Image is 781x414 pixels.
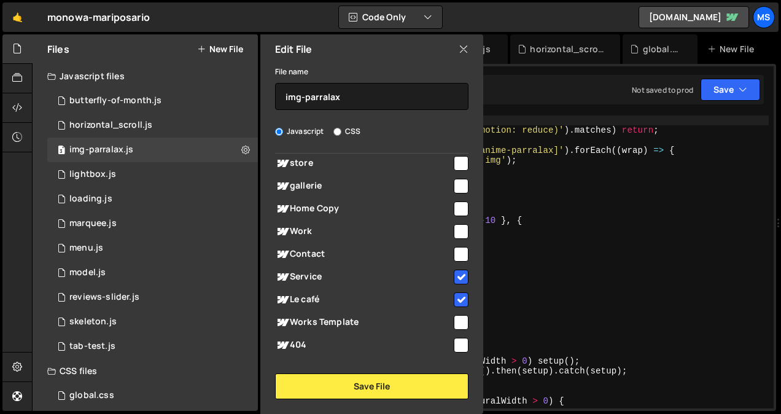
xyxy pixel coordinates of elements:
span: Le café [275,292,452,307]
div: Not saved to prod [632,85,693,95]
label: File name [275,66,308,78]
button: Code Only [339,6,442,28]
input: Javascript [275,128,283,136]
span: Service [275,270,452,284]
div: global.css [643,43,683,55]
button: New File [197,44,243,54]
label: CSS [333,125,360,138]
div: global.css [69,390,114,401]
div: model.js [69,267,106,278]
button: Save File [275,373,468,399]
div: menu.js [69,243,103,254]
div: 16967/46877.js [47,236,258,260]
span: Contact [275,247,452,262]
div: marquee.js [69,218,117,229]
div: butterfly-of-month.js [69,95,161,106]
a: ms [753,6,775,28]
div: monowa-mariposario [47,10,150,25]
div: 16967/46878.js [47,310,258,334]
button: Save [701,79,760,101]
div: 16967/46905.js [47,260,258,285]
div: lightbox.js [69,169,116,180]
span: Works Template [275,315,452,330]
div: lightbox.js [47,162,258,187]
div: horizontal_scroll.js [69,120,152,131]
div: Javascript files [33,64,258,88]
input: Name [275,83,468,110]
a: 🤙 [2,2,33,32]
div: 16967/46536.js [47,285,258,310]
h2: Edit File [275,42,312,56]
span: gallerie [275,179,452,193]
div: CSS files [33,359,258,383]
div: reviews-slider.js [69,292,139,303]
div: 16967/46534.js [47,211,258,236]
div: 16967/46876.js [47,187,258,211]
div: skeleton.js [69,316,117,327]
div: 16967/47342.js [47,138,258,162]
div: loading.js [69,193,112,205]
span: 404 [275,338,452,353]
div: horizontal_scroll.js [530,43,605,55]
span: 3 [58,146,65,156]
h2: Files [47,42,69,56]
input: CSS [333,128,341,136]
label: Javascript [275,125,324,138]
div: img-parralax.js [69,144,133,155]
div: 16967/46887.css [47,383,258,408]
div: 16967/47456.js [47,334,258,359]
div: 16967/46875.js [47,88,258,113]
span: Home Copy [275,201,452,216]
span: store [275,156,452,171]
a: [DOMAIN_NAME] [639,6,749,28]
div: 16967/46535.js [47,113,258,138]
span: Work [275,224,452,239]
div: tab-test.js [69,341,115,352]
div: New File [707,43,759,55]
